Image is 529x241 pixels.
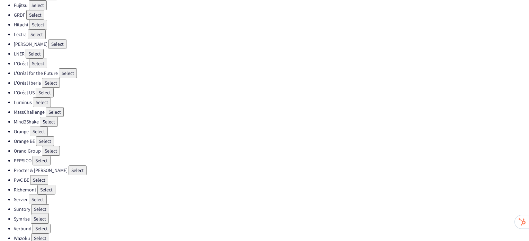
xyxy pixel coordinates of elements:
li: Orange [14,127,529,136]
li: Orano Group [14,146,529,156]
button: Select [28,29,46,39]
button: Select [29,59,47,68]
button: Select [30,127,48,136]
li: Hitachi [14,20,529,29]
li: Verbund [14,224,529,233]
li: PEPSICO [14,156,529,165]
li: Mind2Shake [14,117,529,127]
button: Select [42,146,60,156]
button: Select [29,0,47,10]
button: Select [31,214,49,224]
button: Select [46,107,64,117]
button: Select [36,88,54,97]
li: Luminus [14,97,529,107]
li: Servier [14,195,529,204]
button: Select [33,224,51,233]
li: Procter & [PERSON_NAME] [14,165,529,175]
li: MassChallenge [14,107,529,117]
button: Select [30,175,48,185]
button: Select [31,204,49,214]
li: L'Oréal [14,59,529,68]
button: Select [48,39,66,49]
li: Lectra [14,29,529,39]
button: Select [29,20,47,29]
li: [PERSON_NAME] [14,39,529,49]
li: L'Oréal for the Future [14,68,529,78]
button: Select [26,10,44,20]
button: Select [33,156,51,165]
li: GRDF [14,10,529,20]
li: Suntory [14,204,529,214]
li: Symrise [14,214,529,224]
button: Select [29,195,47,204]
li: LNER [14,49,529,59]
li: PwC BE [14,175,529,185]
button: Select [59,68,77,78]
li: L'Oréal Iberia [14,78,529,88]
li: Richemont [14,185,529,195]
button: Select [26,49,44,59]
li: L'Oréal US [14,88,529,97]
button: Select [37,185,55,195]
li: Orange BE [14,136,529,146]
button: Select [33,97,51,107]
button: Select [36,136,54,146]
button: Select [42,78,60,88]
iframe: Chat Widget [494,208,529,241]
button: Select [69,165,87,175]
li: Fujitsu [14,0,529,10]
button: Select [40,117,58,127]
